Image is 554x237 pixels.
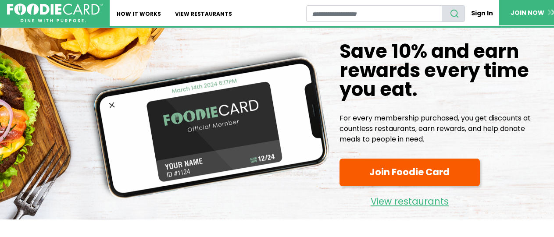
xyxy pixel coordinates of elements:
input: restaurant search [306,5,442,22]
a: Sign In [465,5,499,21]
p: For every membership purchased, you get discounts at countless restaurants, earn rewards, and hel... [340,113,547,145]
a: View restaurants [340,190,480,209]
a: Join Foodie Card [340,159,480,186]
h1: Save 10% and earn rewards every time you eat. [340,42,547,99]
button: search [442,5,465,22]
img: FoodieCard; Eat, Drink, Save, Donate [7,4,103,23]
